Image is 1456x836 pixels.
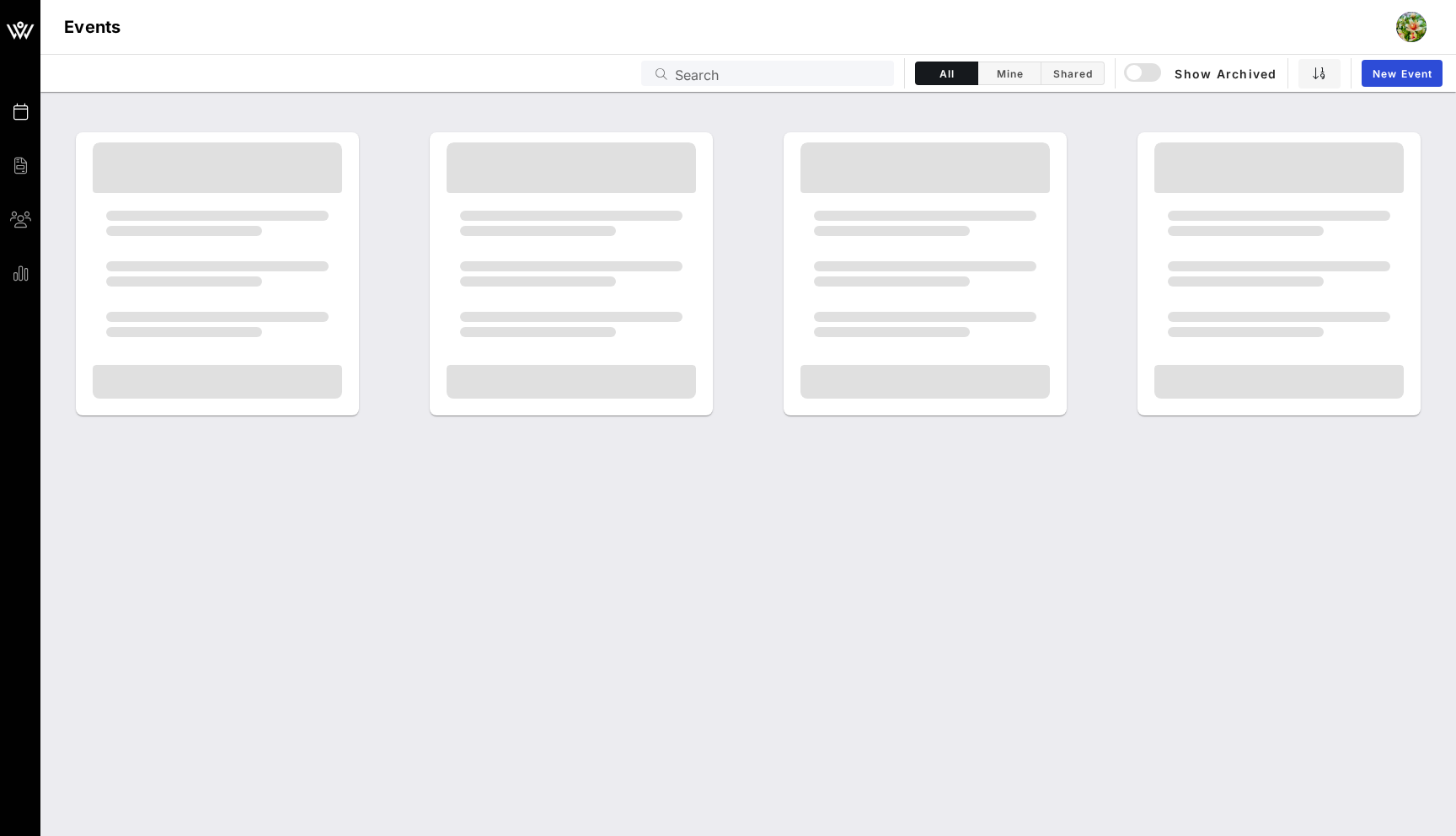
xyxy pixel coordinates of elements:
[1127,63,1277,83] span: Show Archived
[1372,67,1432,80] span: New Event
[988,67,1030,80] span: Mine
[1052,67,1094,80] span: Shared
[926,67,967,80] span: All
[915,62,978,85] button: All
[1041,62,1105,85] button: Shared
[64,13,121,40] h1: Events
[978,62,1041,85] button: Mine
[1362,60,1443,87] a: New Event
[1126,58,1277,88] button: Show Archived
